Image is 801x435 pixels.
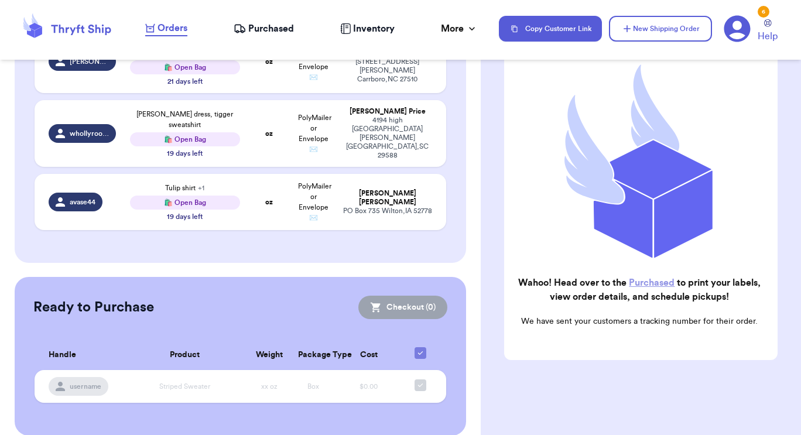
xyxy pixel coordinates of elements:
[758,29,778,43] span: Help
[265,198,273,205] strong: oz
[261,383,278,390] span: xx oz
[499,16,602,42] button: Copy Customer Link
[145,21,187,36] a: Orders
[629,278,675,287] a: Purchased
[167,212,203,221] div: 19 days left
[248,22,294,36] span: Purchased
[130,60,240,74] div: 🛍️ Open Bag
[70,197,95,207] span: avase44
[358,296,447,319] button: Checkout (0)
[514,316,766,327] p: We have sent your customers a tracking number for their order.
[343,107,432,116] div: [PERSON_NAME] Price
[70,57,109,66] span: [PERSON_NAME]
[758,19,778,43] a: Help
[49,349,76,361] span: Handle
[198,184,204,191] span: + 1
[130,196,240,210] div: 🛍️ Open Bag
[130,132,240,146] div: 🛍️ Open Bag
[724,15,751,42] a: 6
[353,22,395,36] span: Inventory
[123,340,247,370] th: Product
[70,382,101,391] span: username
[343,189,432,207] div: [PERSON_NAME] [PERSON_NAME]
[265,130,273,137] strong: oz
[307,383,319,390] span: Box
[33,298,154,317] h2: Ready to Purchase
[158,21,187,35] span: Orders
[336,340,402,370] th: Cost
[167,77,203,86] div: 21 days left
[234,22,294,36] a: Purchased
[159,383,210,390] span: Striped Sweater
[758,6,769,18] div: 6
[360,383,378,390] span: $0.00
[343,207,432,215] div: PO Box 735 Wilton , IA 52778
[441,22,478,36] div: More
[165,184,204,191] span: Tulip shirt
[70,129,109,138] span: whollyrootedwellness
[343,116,432,160] div: 4194 high [GEOGRAPHIC_DATA][PERSON_NAME] [GEOGRAPHIC_DATA] , SC 29588
[298,183,331,221] span: PolyMailer or Envelope ✉️
[167,149,203,158] div: 19 days left
[291,340,336,370] th: Package Type
[514,276,766,304] h2: Wahoo! Head over to the to print your labels, view order details, and schedule pickups!
[609,16,712,42] button: New Shipping Order
[247,340,292,370] th: Weight
[136,111,233,128] span: [PERSON_NAME] dress, tigger sweatshirt
[340,22,395,36] a: Inventory
[265,58,273,65] strong: oz
[298,114,331,153] span: PolyMailer or Envelope ✉️
[343,57,432,84] div: [STREET_ADDRESS][PERSON_NAME] Carrboro , NC 27510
